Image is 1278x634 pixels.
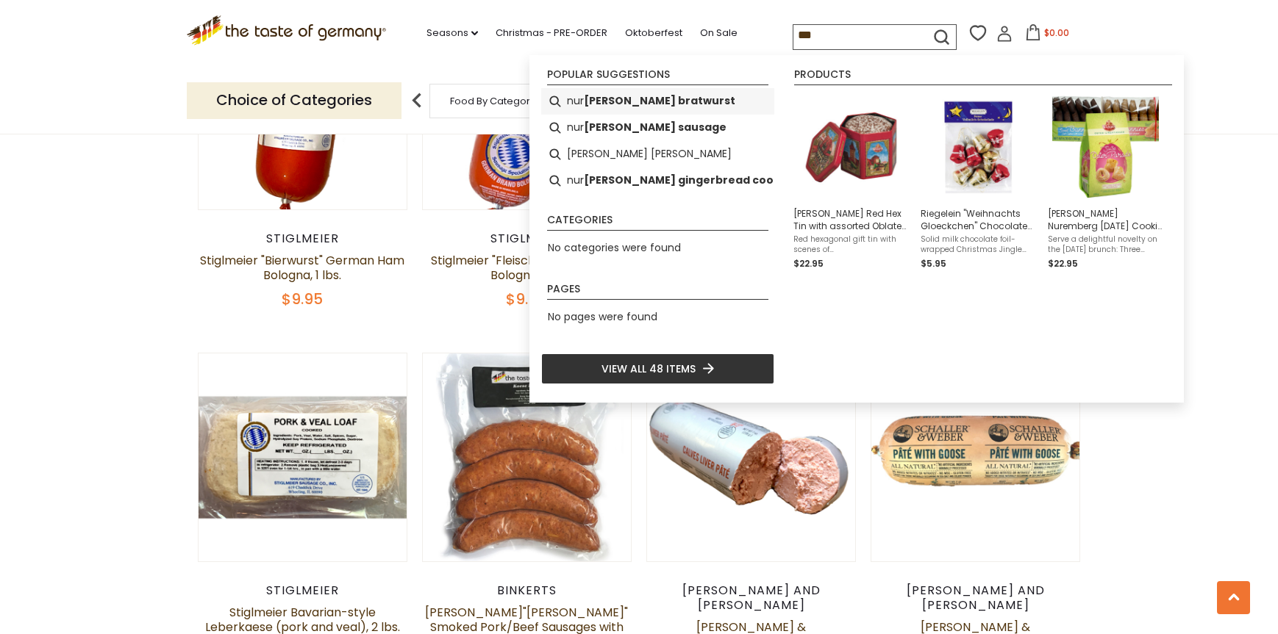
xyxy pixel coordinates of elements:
[601,361,696,377] span: View all 48 items
[547,69,768,85] li: Popular suggestions
[541,141,774,167] li: wicklein nurnberger
[793,94,909,271] a: Wicklein Red Hex Tin with Assorted Lebkuchen 14% Nuts[PERSON_NAME] Red Hex Tin with assorted Obla...
[584,172,796,189] b: [PERSON_NAME] gingerbread cookies
[541,88,774,115] li: nuremberg bratwurst
[548,309,657,324] span: No pages were found
[496,25,607,41] a: Christmas - PRE-ORDER
[1015,24,1078,46] button: $0.00
[431,252,623,284] a: Stiglmeier "Fleischwurst" German Bologna, 1 lb.
[793,257,824,270] span: $22.95
[700,25,738,41] a: On Sale
[584,93,735,109] b: [PERSON_NAME] bratwurst
[450,96,535,107] a: Food By Category
[402,86,432,115] img: previous arrow
[921,257,946,270] span: $5.95
[541,115,774,141] li: nuremberg sausage
[1042,88,1169,277] li: Wicklein Nuremberg Easter Cookie Trio, 3-pack
[506,289,547,309] span: $9.95
[871,353,1079,561] img: Schaller & Weber Goose Liver Pate, 7 oz
[798,94,904,201] img: Wicklein Red Hex Tin with Assorted Lebkuchen 14% Nuts
[541,167,774,194] li: nuremberg gingerbread cookies
[921,94,1036,271] a: Riegelein Wihnachts Gloeckchen Chocolate Christmas Tree OrnamentsRiegelein "Weihnachts Gloeckchen...
[788,88,915,277] li: Wicklein Red Hex Tin with assorted Oblaten Lebkuchen - 14%. Nuts, 7.05oz
[921,207,1036,232] span: Riegelein "Weihnachts Gloeckchen" Chocolate Christmas Tree Ornaments, 75g
[1048,257,1078,270] span: $22.95
[547,215,768,231] li: Categories
[200,252,404,284] a: Stiglmeier "Bierwurst" German Ham Bologna, 1 lbs.
[925,94,1032,201] img: Riegelein Wihnachts Gloeckchen Chocolate Christmas Tree Ornaments
[646,583,856,613] div: [PERSON_NAME] and [PERSON_NAME]
[199,353,407,561] img: Stiglmeier Bavarian-style Leberkaese (pork and veal), 2 lbs.
[584,119,727,136] b: [PERSON_NAME] sausage
[921,234,1036,255] span: Solid milk chocolate foil-wrapped Christmas Jingle Bells tree ornaments. From Confiserie Riegelei...
[793,234,909,255] span: Red hexagonal gift tin with scenes of [GEOGRAPHIC_DATA], containing traditional 14% nut assorted ...
[547,284,768,300] li: Pages
[426,25,478,41] a: Seasons
[423,353,631,561] img: Binkert
[1044,26,1069,39] span: $0.00
[198,231,407,246] div: Stiglmeier
[422,583,632,598] div: Binkerts
[541,353,774,384] li: View all 48 items
[187,82,401,118] p: Choice of Categories
[1048,207,1163,232] span: [PERSON_NAME] Nuremberg [DATE] Cookie Trio, 3-pack
[793,207,909,232] span: [PERSON_NAME] Red Hex Tin with assorted Oblaten Lebkuchen - 14%. Nuts, 7.05oz
[282,289,323,309] span: $9.95
[647,353,855,561] img: Schaller & Weber „Kalbsleber“ Veal Pate, 7 oz.
[915,88,1042,277] li: Riegelein "Weihnachts Gloeckchen" Chocolate Christmas Tree Ornaments, 75g
[1048,234,1163,255] span: Serve a delightful novelty on the [DATE] brunch: Three Nuremberg-made soft cookie novelties, with...
[871,583,1080,613] div: [PERSON_NAME] and [PERSON_NAME]
[529,55,1184,403] div: Instant Search Results
[625,25,682,41] a: Oktoberfest
[1048,94,1163,271] a: [PERSON_NAME] Nuremberg [DATE] Cookie Trio, 3-packServe a delightful novelty on the [DATE] brunch...
[548,240,681,255] span: No categories were found
[794,69,1172,85] li: Products
[198,583,407,598] div: Stiglmeier
[422,231,632,246] div: Stiglmeier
